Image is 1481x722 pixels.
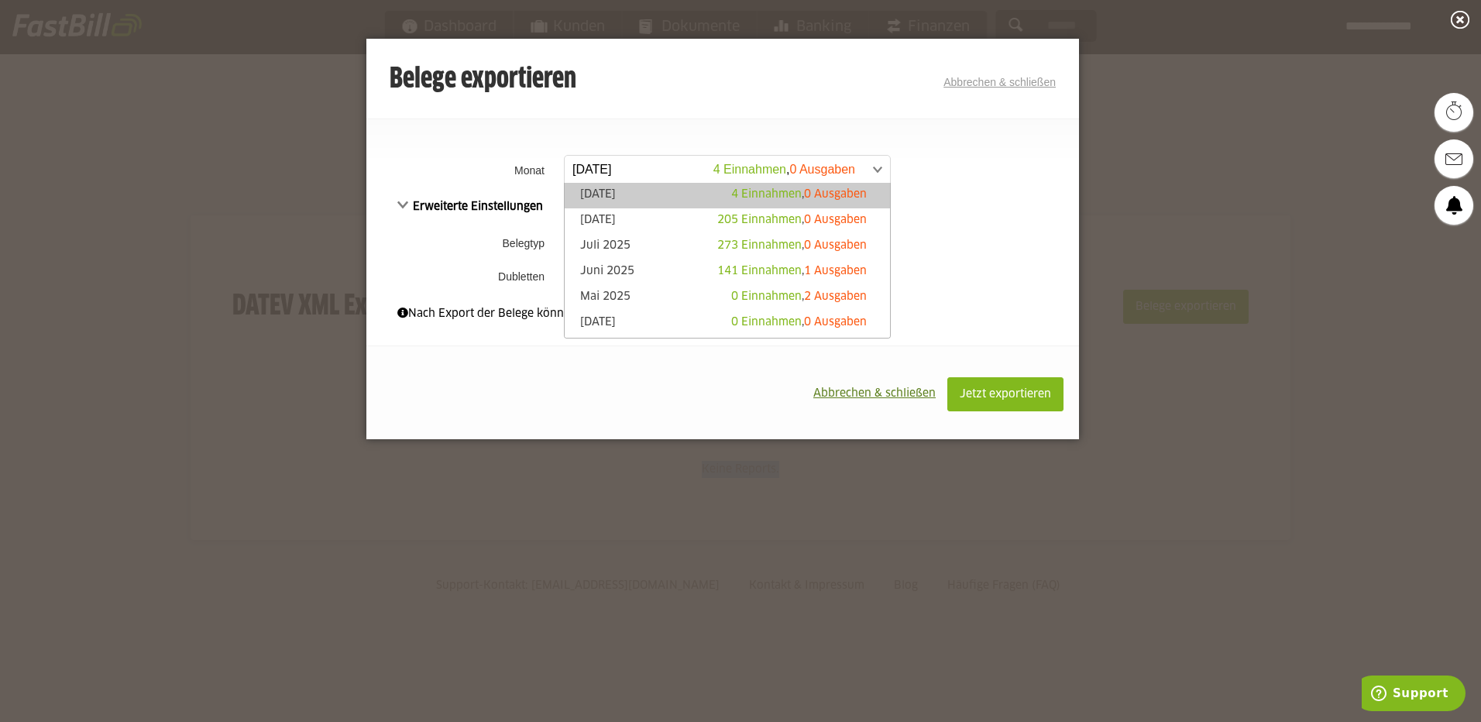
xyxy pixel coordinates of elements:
span: 2 Ausgaben [804,291,867,302]
span: 0 Einnahmen [731,317,802,328]
span: 0 Ausgaben [804,215,867,225]
div: Nach Export der Belege können diese nicht mehr bearbeitet werden. [397,305,1048,322]
span: 273 Einnahmen [717,240,802,251]
a: Juni 2025 [572,263,882,281]
th: Dubletten [366,263,560,290]
span: 0 Ausgaben [804,240,867,251]
span: Abbrechen & schließen [813,388,936,399]
a: [DATE] [572,315,882,332]
button: Jetzt exportieren [947,377,1064,411]
a: Juli 2025 [572,238,882,256]
div: , [717,263,867,279]
div: , [731,187,867,202]
a: [DATE] [572,187,882,205]
span: 1 Ausgaben [804,266,867,277]
div: , [717,238,867,253]
a: Abbrechen & schließen [943,76,1056,88]
th: Monat [366,150,560,190]
span: 4 Einnahmen [731,189,802,200]
span: 0 Ausgaben [804,189,867,200]
a: Mai 2025 [572,289,882,307]
div: , [731,315,867,330]
span: 0 Einnahmen [731,291,802,302]
span: 141 Einnahmen [717,266,802,277]
span: Jetzt exportieren [960,389,1051,400]
span: 0 Ausgaben [804,317,867,328]
div: , [731,289,867,304]
span: Erweiterte Einstellungen [397,201,543,212]
a: [DATE] [572,212,882,230]
span: 205 Einnahmen [717,215,802,225]
iframe: Öffnet ein Widget, in dem Sie weitere Informationen finden [1362,676,1466,714]
button: Abbrechen & schließen [802,377,947,410]
h3: Belege exportieren [390,64,576,95]
th: Belegtyp [366,223,560,263]
div: , [717,212,867,228]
